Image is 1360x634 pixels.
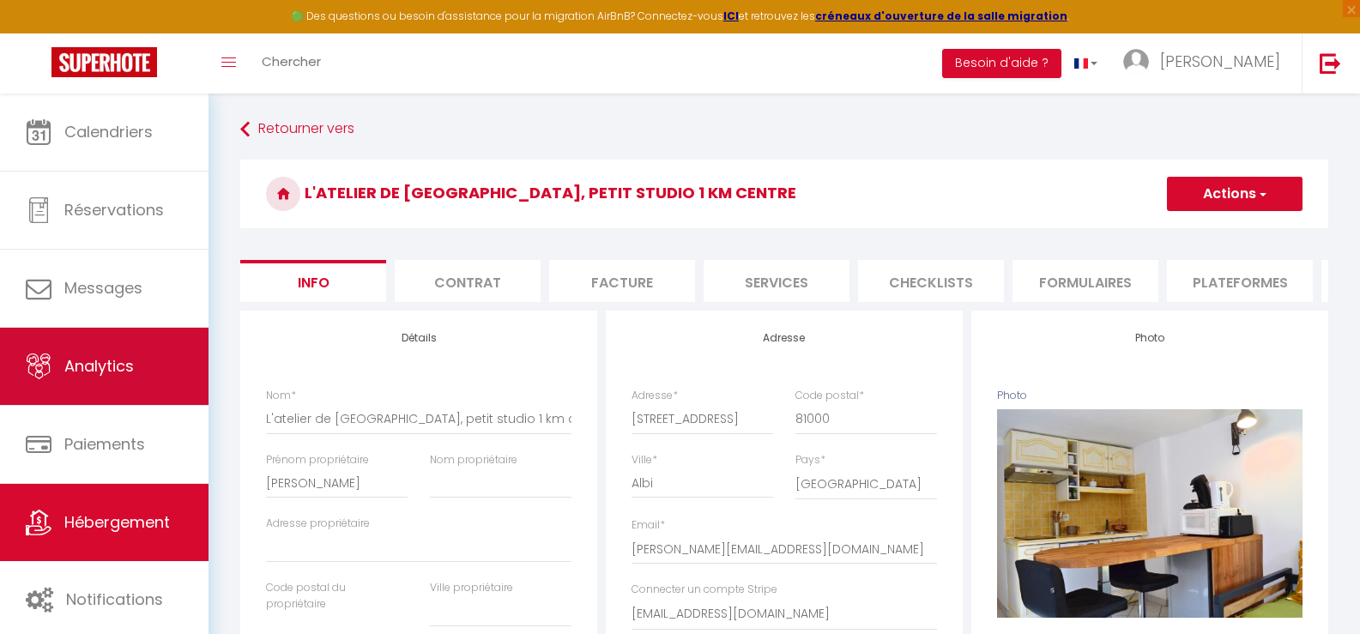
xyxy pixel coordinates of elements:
img: Super Booking [51,47,157,77]
li: Facture [549,260,695,302]
label: Ville [632,452,657,468]
span: Chercher [262,52,321,70]
li: Plateformes [1167,260,1313,302]
label: Prénom propriétaire [266,452,369,468]
span: Notifications [66,589,163,610]
span: Réservations [64,199,164,220]
h4: Détails [266,332,571,344]
h4: Adresse [632,332,937,344]
li: Formulaires [1012,260,1158,302]
a: ... [PERSON_NAME] [1110,33,1302,94]
button: Actions [1167,177,1303,211]
label: Nom [266,388,296,404]
label: Pays [795,452,825,468]
li: Checklists [858,260,1004,302]
span: Hébergement [64,511,170,533]
a: créneaux d'ouverture de la salle migration [815,9,1067,23]
label: Email [632,517,665,534]
span: Analytics [64,355,134,377]
h3: L'atelier de [GEOGRAPHIC_DATA], petit studio 1 km centre [240,160,1328,228]
span: Messages [64,277,142,299]
label: Connecter un compte Stripe [632,582,777,598]
button: Besoin d'aide ? [942,49,1061,78]
label: Ville propriétaire [430,580,513,596]
span: [PERSON_NAME] [1160,51,1280,72]
img: ... [1123,49,1149,75]
li: Services [704,260,849,302]
h4: Photo [997,332,1303,344]
li: Contrat [395,260,541,302]
img: logout [1320,52,1341,74]
label: Code postal [795,388,864,404]
a: ICI [723,9,739,23]
span: Paiements [64,433,145,455]
button: Ouvrir le widget de chat LiveChat [14,7,65,58]
a: Chercher [249,33,334,94]
label: Adresse [632,388,678,404]
label: Adresse propriétaire [266,516,370,532]
a: Retourner vers [240,114,1328,145]
label: Code postal du propriétaire [266,580,408,613]
li: Info [240,260,386,302]
label: Photo [997,388,1027,404]
label: Nom propriétaire [430,452,517,468]
span: Calendriers [64,121,153,142]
